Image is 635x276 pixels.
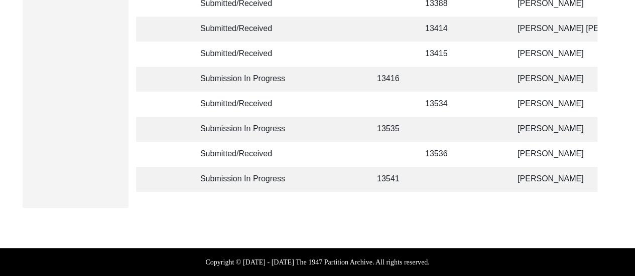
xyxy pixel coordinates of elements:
td: [PERSON_NAME] [512,167,612,192]
td: Submission In Progress [194,167,285,192]
td: 13416 [371,67,411,92]
label: Copyright © [DATE] - [DATE] The 1947 Partition Archive. All rights reserved. [205,257,429,267]
td: 13536 [419,142,464,167]
td: Submission In Progress [194,67,285,92]
td: Submission In Progress [194,117,285,142]
td: [PERSON_NAME] [512,117,612,142]
td: 13541 [371,167,411,192]
td: 13414 [419,17,464,42]
td: Submitted/Received [194,42,285,67]
td: Submitted/Received [194,17,285,42]
td: [PERSON_NAME] [512,67,612,92]
td: 13534 [419,92,464,117]
td: [PERSON_NAME] [PERSON_NAME] [512,17,612,42]
td: 13535 [371,117,411,142]
td: [PERSON_NAME] [512,142,612,167]
td: Submitted/Received [194,92,285,117]
td: 13415 [419,42,464,67]
td: [PERSON_NAME] [512,42,612,67]
td: Submitted/Received [194,142,285,167]
td: [PERSON_NAME] [512,92,612,117]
